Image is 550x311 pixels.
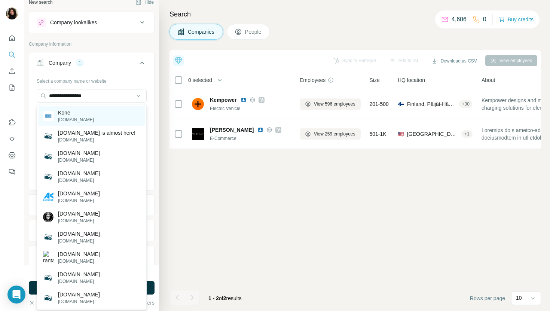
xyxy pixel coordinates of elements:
[398,130,404,138] span: 🇺🇸
[6,7,18,19] img: Avatar
[58,250,100,258] p: [DOMAIN_NAME]
[58,291,100,298] p: [DOMAIN_NAME]
[398,100,404,108] span: 🇫🇮
[210,105,291,112] div: Electric Vehicle
[50,19,97,26] div: Company lookalikes
[58,230,100,238] p: [DOMAIN_NAME]
[314,131,355,137] span: View 259 employees
[43,131,54,141] img: okone.com.br is almost here!
[208,295,219,301] span: 1 - 2
[29,54,154,75] button: Company1
[210,96,237,104] span: Kempower
[29,196,154,214] button: Industry
[43,293,54,303] img: kuormakone.com
[6,64,18,78] button: Enrich CSV
[76,60,84,66] div: 1
[43,251,54,264] img: rantakone.com
[188,76,212,84] span: 0 selected
[169,9,541,19] h4: Search
[407,100,456,108] span: Finland, Päijät-Häme
[426,55,482,67] button: Download as CSV
[300,76,326,84] span: Employees
[314,101,355,107] span: View 596 employees
[29,41,155,48] p: Company information
[188,28,215,36] span: Companies
[499,14,534,25] button: Buy credits
[407,130,458,138] span: [GEOGRAPHIC_DATA], [US_STATE]
[6,48,18,61] button: Search
[58,149,100,157] p: [DOMAIN_NAME]
[43,111,54,121] img: Kone
[29,13,154,31] button: Company lookalikes
[58,271,100,278] p: [DOMAIN_NAME]
[470,295,505,302] span: Rows per page
[49,59,71,67] div: Company
[43,232,54,243] img: poppikone.com
[370,130,386,138] span: 501-1K
[58,116,94,123] p: [DOMAIN_NAME]
[461,131,473,137] div: + 1
[29,299,50,307] button: Clear
[43,192,54,201] img: artkone.com.ua
[208,295,242,301] span: results
[6,116,18,129] button: Use Surfe on LinkedIn
[398,76,425,84] span: HQ location
[58,157,100,164] p: [DOMAIN_NAME]
[245,28,262,36] span: People
[58,298,100,305] p: [DOMAIN_NAME]
[6,31,18,45] button: Quick start
[43,212,54,222] img: markone.com.br
[58,258,100,265] p: [DOMAIN_NAME]
[257,127,263,133] img: LinkedIn logo
[29,222,154,240] button: HQ location
[452,15,467,24] p: 4,606
[43,151,54,162] img: bristlekone.com
[58,177,100,184] p: [DOMAIN_NAME]
[223,295,226,301] span: 2
[58,278,100,285] p: [DOMAIN_NAME]
[192,128,204,140] img: Logo of Weissman
[192,98,204,110] img: Logo of Kempower
[7,286,25,304] div: Open Intercom Messenger
[300,128,361,140] button: View 259 employees
[6,149,18,162] button: Dashboard
[58,197,100,204] p: [DOMAIN_NAME]
[43,272,54,283] img: teraskone.com
[210,126,254,134] span: [PERSON_NAME]
[58,238,100,244] p: [DOMAIN_NAME]
[58,137,135,143] p: [DOMAIN_NAME]
[241,97,247,103] img: LinkedIn logo
[6,81,18,94] button: My lists
[43,171,54,182] img: leksankone.com
[6,165,18,179] button: Feedback
[219,295,223,301] span: of
[370,100,389,108] span: 201-500
[516,294,522,302] p: 10
[300,98,361,110] button: View 596 employees
[37,75,147,85] div: Select a company name or website
[58,190,100,197] p: [DOMAIN_NAME]
[6,132,18,146] button: Use Surfe API
[58,217,100,224] p: [DOMAIN_NAME]
[29,247,154,265] button: Annual revenue ($)
[210,135,291,142] div: E-Commerce
[58,210,100,217] p: [DOMAIN_NAME]
[58,170,100,177] p: [DOMAIN_NAME]
[370,76,380,84] span: Size
[482,76,495,84] span: About
[58,129,135,137] p: [DOMAIN_NAME] is almost here!
[58,109,94,116] p: Kone
[29,281,155,295] button: Run search
[483,15,486,24] p: 0
[459,101,473,107] div: + 30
